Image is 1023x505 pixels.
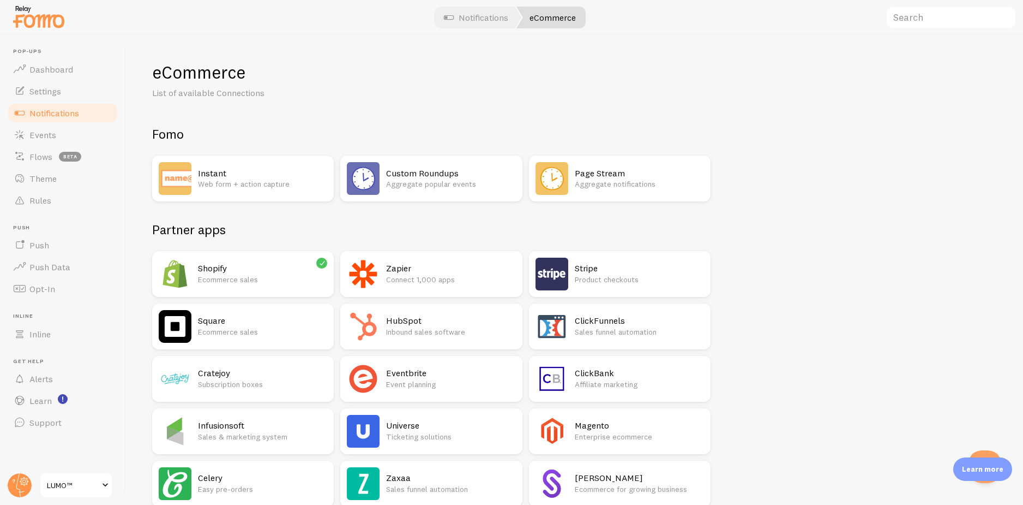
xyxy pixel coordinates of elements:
a: Learn [7,390,119,412]
p: Sales funnel automation [386,484,515,495]
img: Zaxaa [347,467,380,500]
p: Easy pre-orders [198,484,327,495]
h2: Custom Roundups [386,168,515,179]
img: Cratejoy [159,363,191,395]
p: Event planning [386,379,515,390]
span: Notifications [29,108,79,118]
h2: Universe [386,420,515,431]
img: Shopify [159,258,191,290]
img: Magento [535,415,568,448]
iframe: Help Scout Beacon - Open [968,450,1001,483]
p: Web form + action capture [198,179,327,189]
a: Inline [7,323,119,345]
h1: eCommerce [152,61,997,84]
span: Support [29,417,62,428]
h2: Instant [198,168,327,179]
span: Push [29,240,49,251]
img: Universe [347,415,380,448]
p: Affiliate marketing [575,379,704,390]
span: Inline [13,313,119,320]
a: LUMO™ [39,472,113,498]
img: fomo-relay-logo-orange.svg [11,3,66,31]
h2: Infusionsoft [198,420,327,431]
img: Square [159,310,191,343]
span: Theme [29,173,57,184]
span: Flows [29,151,52,162]
p: Ecommerce for growing business [575,484,704,495]
h2: HubSpot [386,315,515,326]
h2: Cratejoy [198,367,327,379]
p: List of available Connections [152,87,414,99]
a: Dashboard [7,58,119,80]
p: Ecommerce sales [198,326,327,337]
img: Custom Roundups [347,162,380,195]
h2: Zaxaa [386,472,515,484]
img: ClickFunnels [535,310,568,343]
a: Push Data [7,256,119,278]
span: Events [29,129,56,140]
h2: Zapier [386,263,515,274]
h2: ClickFunnels [575,315,704,326]
p: Aggregate notifications [575,179,704,189]
a: Opt-In [7,278,119,300]
img: Eventbrite [347,363,380,395]
h2: Partner apps [152,221,711,238]
img: Page Stream [535,162,568,195]
h2: Page Stream [575,168,704,179]
p: Inbound sales software [386,326,515,337]
span: Dashboard [29,64,73,75]
a: Theme [7,168,119,189]
img: Zapier [347,258,380,290]
p: Subscription boxes [198,379,327,390]
span: Pop-ups [13,48,119,55]
span: Rules [29,195,51,206]
a: Push [7,234,119,256]
span: Opt-In [29,283,55,294]
a: Flows beta [7,146,119,168]
p: Connect 1,000 apps [386,274,515,285]
img: Stripe [535,258,568,290]
a: Alerts [7,368,119,390]
h2: Fomo [152,126,711,142]
a: Settings [7,80,119,102]
a: Notifications [7,102,119,124]
h2: Celery [198,472,327,484]
img: Selz [535,467,568,500]
h2: ClickBank [575,367,704,379]
img: Infusionsoft [159,415,191,448]
span: LUMO™ [47,479,99,492]
span: Push Data [29,262,70,272]
p: Ticketing solutions [386,431,515,442]
h2: Stripe [575,263,704,274]
span: Inline [29,329,51,340]
a: Events [7,124,119,146]
p: Product checkouts [575,274,704,285]
span: Alerts [29,373,53,384]
p: Aggregate popular events [386,179,515,189]
span: Get Help [13,358,119,365]
p: Learn more [962,464,1003,474]
img: ClickBank [535,363,568,395]
span: Push [13,224,119,231]
p: Ecommerce sales [198,274,327,285]
a: Rules [7,189,119,211]
h2: Eventbrite [386,367,515,379]
p: Enterprise ecommerce [575,431,704,442]
span: Settings [29,86,61,97]
svg: <p>Watch New Feature Tutorials!</p> [58,394,68,404]
span: Learn [29,395,52,406]
img: Instant [159,162,191,195]
h2: Square [198,315,327,326]
h2: Magento [575,420,704,431]
span: beta [59,152,81,162]
p: Sales funnel automation [575,326,704,337]
h2: Shopify [198,263,327,274]
a: Support [7,412,119,433]
h2: [PERSON_NAME] [575,472,704,484]
div: Learn more [953,458,1012,481]
img: Celery [159,467,191,500]
p: Sales & marketing system [198,431,327,442]
img: HubSpot [347,310,380,343]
